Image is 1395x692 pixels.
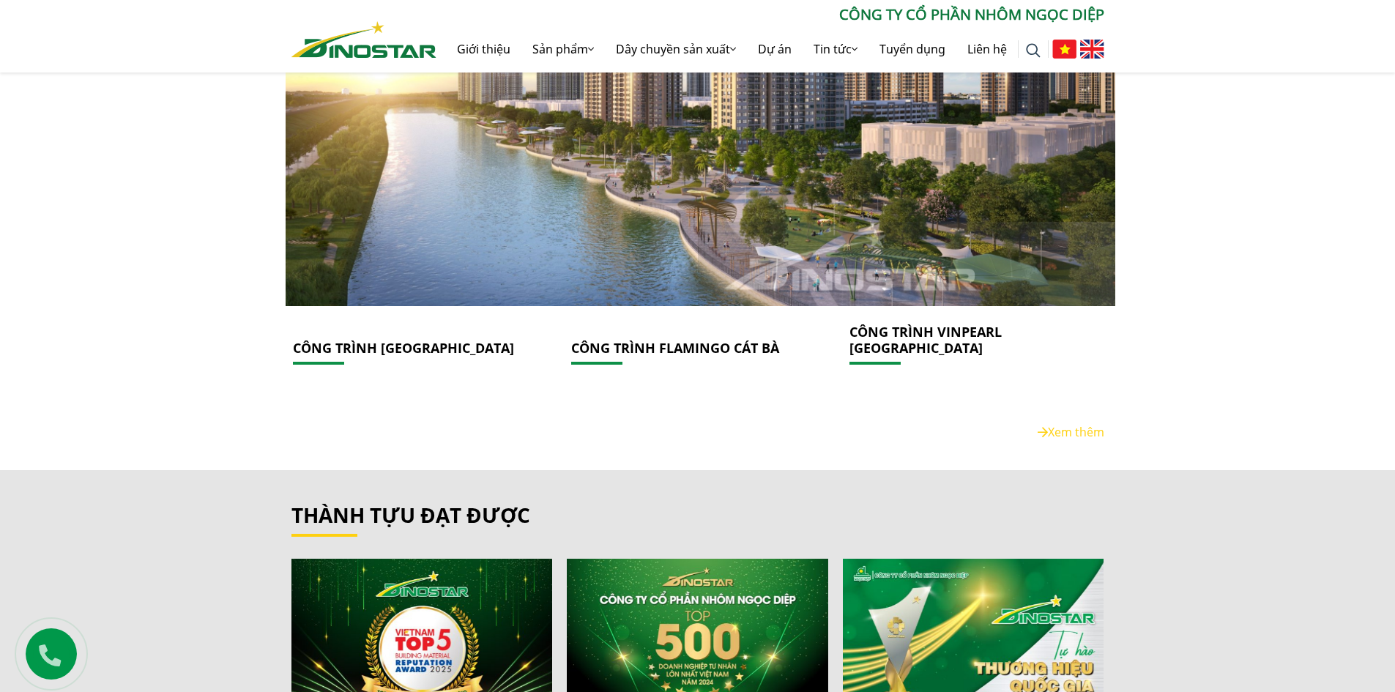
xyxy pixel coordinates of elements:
[605,26,747,72] a: Dây chuyền sản xuất
[291,501,530,529] a: thành tựu đạt được
[1026,43,1041,58] img: search
[1080,40,1104,59] img: English
[291,18,436,57] a: Nhôm Dinostar
[849,323,1002,357] a: CÔNG TRÌNH VINPEARL [GEOGRAPHIC_DATA]
[521,26,605,72] a: Sản phẩm
[747,26,803,72] a: Dự án
[436,4,1104,26] p: CÔNG TY CỔ PHẦN NHÔM NGỌC DIỆP
[291,21,436,58] img: Nhôm Dinostar
[293,339,514,357] a: CÔNG TRÌNH [GEOGRAPHIC_DATA]
[868,26,956,72] a: Tuyển dụng
[571,339,779,357] a: CÔNG TRÌNH FLAMINGO CÁT BÀ
[1052,40,1076,59] img: Tiếng Việt
[1038,424,1104,440] a: Xem thêm
[446,26,521,72] a: Giới thiệu
[956,26,1018,72] a: Liên hệ
[803,26,868,72] a: Tin tức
